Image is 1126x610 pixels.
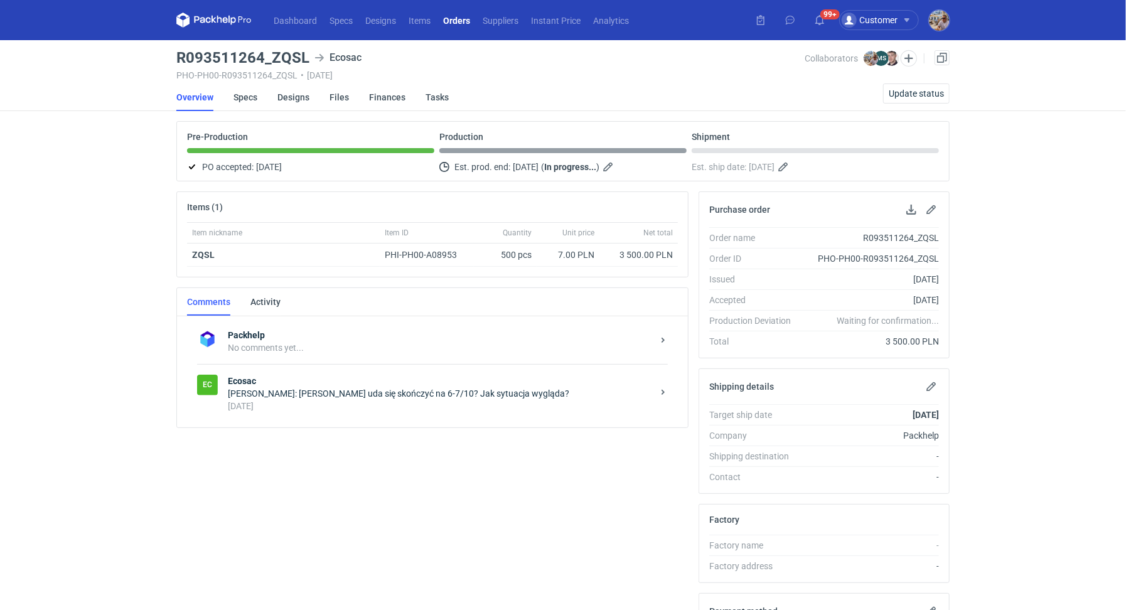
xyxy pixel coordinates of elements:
span: Update status [889,89,944,98]
div: PHO-PH00-R093511264_ZQSL [801,252,939,265]
em: Waiting for confirmation... [837,314,939,327]
button: Download PO [904,202,919,217]
div: Est. prod. end: [439,159,687,174]
div: 3 500.00 PLN [801,335,939,348]
strong: [DATE] [913,410,939,420]
div: PHO-PH00-R093511264_ZQSL [DATE] [176,70,805,80]
h3: R093511264_ZQSL [176,50,309,65]
a: Designs [359,13,402,28]
figcaption: Ec [197,375,218,395]
div: - [801,560,939,572]
div: 500 pcs [474,243,537,267]
span: [DATE] [513,159,539,174]
button: Update status [883,83,950,104]
img: Packhelp [197,329,218,350]
div: - [801,450,939,463]
div: - [801,471,939,483]
em: ) [596,162,599,172]
span: Item nickname [192,228,242,238]
a: Finances [369,83,405,111]
a: Instant Price [525,13,587,28]
a: Files [330,83,349,111]
button: Edit estimated shipping date [777,159,792,174]
div: Issued [709,273,801,286]
div: Company [709,429,801,442]
div: [DATE] [228,400,653,412]
div: Shipping destination [709,450,801,463]
div: Order ID [709,252,801,265]
a: Designs [277,83,309,111]
a: Items [402,13,437,28]
div: - [801,539,939,552]
div: Contact [709,471,801,483]
span: [DATE] [256,159,282,174]
p: Production [439,132,483,142]
a: Suppliers [476,13,525,28]
button: Edit estimated production end date [602,159,617,174]
div: [DATE] [801,273,939,286]
h2: Items (1) [187,202,223,212]
h2: Purchase order [709,205,770,215]
a: Overview [176,83,213,111]
a: Orders [437,13,476,28]
button: Customer [839,10,929,30]
strong: In progress... [544,162,596,172]
span: Net total [643,228,673,238]
h2: Factory [709,515,739,525]
div: 3 500.00 PLN [604,249,673,261]
div: Est. ship date: [692,159,939,174]
div: Ecosac [314,50,362,65]
em: ( [541,162,544,172]
a: Specs [233,83,257,111]
img: Michał Palasek [864,51,879,66]
div: [PERSON_NAME]: [PERSON_NAME] uda się skończyć na 6-7/10? Jak sytuacja wygląda? [228,387,653,400]
a: Tasks [426,83,449,111]
span: Quantity [503,228,532,238]
div: Ecosac [197,375,218,395]
a: ZQSL [192,250,215,260]
a: Activity [250,288,281,316]
p: Pre-Production [187,132,248,142]
div: Order name [709,232,801,244]
button: 99+ [810,10,830,30]
img: Michał Palasek [929,10,950,31]
div: Packhelp [801,429,939,442]
a: Comments [187,288,230,316]
button: Edit shipping details [924,379,939,394]
div: Target ship date [709,409,801,421]
p: Shipment [692,132,730,142]
div: Total [709,335,801,348]
div: PO accepted: [187,159,434,174]
figcaption: MS [874,51,889,66]
span: [DATE] [749,159,775,174]
span: Collaborators [805,53,859,63]
div: PHI-PH00-A08953 [385,249,469,261]
span: Unit price [562,228,594,238]
div: R093511264_ZQSL [801,232,939,244]
div: 7.00 PLN [542,249,594,261]
span: Item ID [385,228,409,238]
button: Edit purchase order [924,202,939,217]
div: [DATE] [801,294,939,306]
div: Customer [842,13,898,28]
div: No comments yet... [228,341,653,354]
a: Specs [323,13,359,28]
div: Factory address [709,560,801,572]
strong: Ecosac [228,375,653,387]
h2: Shipping details [709,382,774,392]
img: Maciej Sikora [884,51,899,66]
a: Dashboard [267,13,323,28]
button: Edit collaborators [901,50,917,67]
div: Production Deviation [709,314,801,327]
svg: Packhelp Pro [176,13,252,28]
strong: Packhelp [228,329,653,341]
div: Accepted [709,294,801,306]
span: • [301,70,304,80]
a: Analytics [587,13,635,28]
a: Duplicate [935,50,950,65]
div: Factory name [709,539,801,552]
